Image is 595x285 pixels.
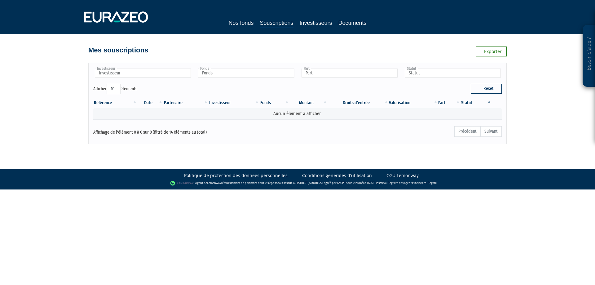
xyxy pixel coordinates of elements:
[289,98,328,108] th: Montant: activer pour trier la colonne par ordre croissant
[93,84,137,94] label: Afficher éléments
[260,98,290,108] th: Fonds: activer pour trier la colonne par ordre croissant
[93,126,258,136] div: Affichage de l'élément 0 à 0 sur 0 (filtré de 14 éléments au total)
[107,84,121,94] select: Afficheréléments
[386,172,419,179] a: CGU Lemonway
[137,98,163,108] th: Date: activer pour trier la colonne par ordre croissant
[184,172,288,179] a: Politique de protection des données personnelles
[228,19,253,27] a: Nos fonds
[471,84,502,94] button: Reset
[438,98,461,108] th: Part: activer pour trier la colonne par ordre croissant
[163,98,209,108] th: Partenaire: activer pour trier la colonne par ordre croissant
[302,172,372,179] a: Conditions générales d'utilisation
[260,19,293,28] a: Souscriptions
[84,11,148,23] img: 1732889491-logotype_eurazeo_blanc_rvb.png
[209,98,260,108] th: Investisseur: activer pour trier la colonne par ordre croissant
[300,19,332,27] a: Investisseurs
[207,181,221,185] a: Lemonway
[585,28,593,84] p: Besoin d'aide ?
[476,47,507,56] a: Exporter
[170,180,194,186] img: logo-lemonway.png
[389,98,438,108] th: Valorisation: activer pour trier la colonne par ordre croissant
[388,181,437,185] a: Registre des agents financiers (Regafi)
[338,19,367,27] a: Documents
[461,98,492,108] th: Statut : activer pour trier la colonne par ordre d&eacute;croissant
[6,180,589,186] div: - Agent de (établissement de paiement dont le siège social est situé au [STREET_ADDRESS], agréé p...
[328,98,389,108] th: Droits d'entrée: activer pour trier la colonne par ordre croissant
[93,108,502,119] td: Aucun élément à afficher
[93,98,137,108] th: Référence : activer pour trier la colonne par ordre croissant
[88,47,148,54] h4: Mes souscriptions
